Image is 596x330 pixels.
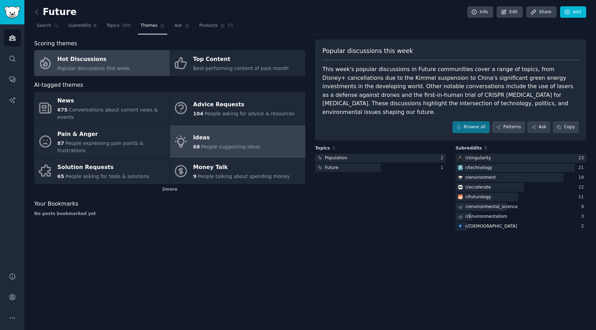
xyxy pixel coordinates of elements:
[578,155,586,161] div: 23
[170,125,306,158] a: Ideas68People suggesting ideas
[58,140,64,146] span: 87
[322,65,579,116] div: This week's popular discussions in Future communities cover a range of topics, from Disney+ cance...
[465,214,507,220] div: r/ Environmentalism
[58,174,64,179] span: 65
[140,23,158,29] span: Themes
[4,6,20,18] img: GummySearch logo
[172,20,192,34] a: Ask
[465,155,491,161] div: r/ singularity
[458,194,463,199] img: Futurology
[58,107,158,120] span: Conversations about current news & events
[193,111,203,116] span: 104
[315,154,446,162] a: Population2
[58,54,130,65] div: Hot Discussions
[170,92,306,125] a: Advice Requests104People asking for advice & resources
[578,165,586,171] div: 21
[201,144,260,149] span: People suggesting ideas
[34,50,170,76] a: Hot DiscussionsPopular discussions this week
[68,23,91,29] span: Subreddits
[58,95,166,107] div: News
[578,184,586,191] div: 12
[456,212,586,221] a: r/Environmentalism3
[456,173,586,182] a: environmentr/environment19
[465,165,492,171] div: r/ technology
[456,193,586,201] a: Futurologyr/Futurology11
[465,204,518,210] div: r/ environmental_science
[34,200,78,208] span: Your Bookmarks
[37,23,51,29] span: Search
[527,121,550,133] a: Ask
[456,145,482,152] span: Subreddits
[322,47,413,55] span: Popular discussions this week
[58,162,150,173] div: Solution Requests
[492,121,525,133] a: Patterns
[193,174,197,179] span: 9
[175,23,182,29] span: Ask
[193,144,200,149] span: 68
[138,20,167,34] a: Themes
[441,155,446,161] div: 2
[170,50,306,76] a: Top ContentBest-performing content of past month
[581,204,586,210] div: 9
[58,129,166,140] div: Pain & Anger
[467,6,493,18] a: Info
[458,224,463,229] img: Futurism
[456,183,586,192] a: accelerater/accelerate12
[193,99,295,110] div: Advice Requests
[484,146,487,151] span: 8
[34,81,83,90] span: AI-tagged themes
[58,66,130,71] span: Popular discussions this week
[560,6,586,18] a: Add
[465,223,517,230] div: r/ [DEMOGRAPHIC_DATA]
[34,158,170,184] a: Solution Requests65People asking for tools & solutions
[193,162,290,173] div: Money Talk
[526,6,556,18] a: Share
[325,165,338,171] div: Future
[315,163,446,172] a: Future1
[456,163,586,172] a: technologyr/technology21
[497,6,523,18] a: Edit
[199,23,218,29] span: Products
[34,20,61,34] a: Search
[465,194,491,200] div: r/ Futurology
[34,184,305,195] div: 2 more
[553,121,579,133] button: Copy
[106,23,119,29] span: Topics
[458,175,463,180] img: environment
[325,155,347,161] div: Population
[193,54,289,65] div: Top Content
[441,165,446,171] div: 1
[581,214,586,220] div: 3
[205,111,295,116] span: People asking for advice & resources
[458,165,463,170] img: technology
[458,155,463,160] img: singularity
[65,174,149,179] span: People asking for tools & solutions
[465,184,491,191] div: r/ accelerate
[456,154,586,162] a: singularityr/singularity23
[198,174,290,179] span: People talking about spending money
[104,20,133,34] a: Topics200
[456,222,586,231] a: Futurismr/[DEMOGRAPHIC_DATA]2
[34,7,77,18] h2: Future
[58,107,68,113] span: 675
[122,23,131,29] span: 200
[58,140,144,153] span: People expressing pain points & frustrations
[578,175,586,181] div: 19
[581,223,586,230] div: 2
[458,185,463,190] img: accelerate
[456,202,586,211] a: r/environmental_science9
[333,146,335,151] span: 2
[66,20,99,34] a: Subreddits8
[578,194,586,200] div: 11
[34,92,170,125] a: News675Conversations about current news & events
[34,125,170,158] a: Pain & Anger87People expressing pain points & frustrations
[193,132,260,144] div: Ideas
[197,20,236,34] a: Products71
[465,175,496,181] div: r/ environment
[228,23,234,29] span: 71
[34,39,77,48] span: Scoring themes
[34,211,305,217] div: No posts bookmarked yet
[170,158,306,184] a: Money Talk9People talking about spending money
[193,66,289,71] span: Best-performing content of past month
[94,23,97,29] span: 8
